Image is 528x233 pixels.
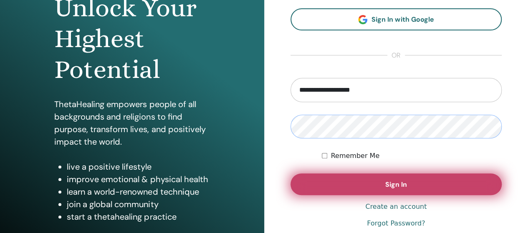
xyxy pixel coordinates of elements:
[291,8,502,30] a: Sign In with Google
[322,151,502,161] div: Keep me authenticated indefinitely or until I manually logout
[67,185,210,198] li: learn a world-renowned technique
[67,173,210,185] li: improve emotional & physical health
[385,180,407,189] span: Sign In
[387,50,405,60] span: or
[367,218,425,228] a: Forgot Password?
[371,15,434,24] span: Sign In with Google
[331,151,379,161] label: Remember Me
[365,202,427,212] a: Create an account
[67,210,210,223] li: start a thetahealing practice
[67,198,210,210] li: join a global community
[67,160,210,173] li: live a positive lifestyle
[54,98,210,148] p: ThetaHealing empowers people of all backgrounds and religions to find purpose, transform lives, a...
[291,173,502,195] button: Sign In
